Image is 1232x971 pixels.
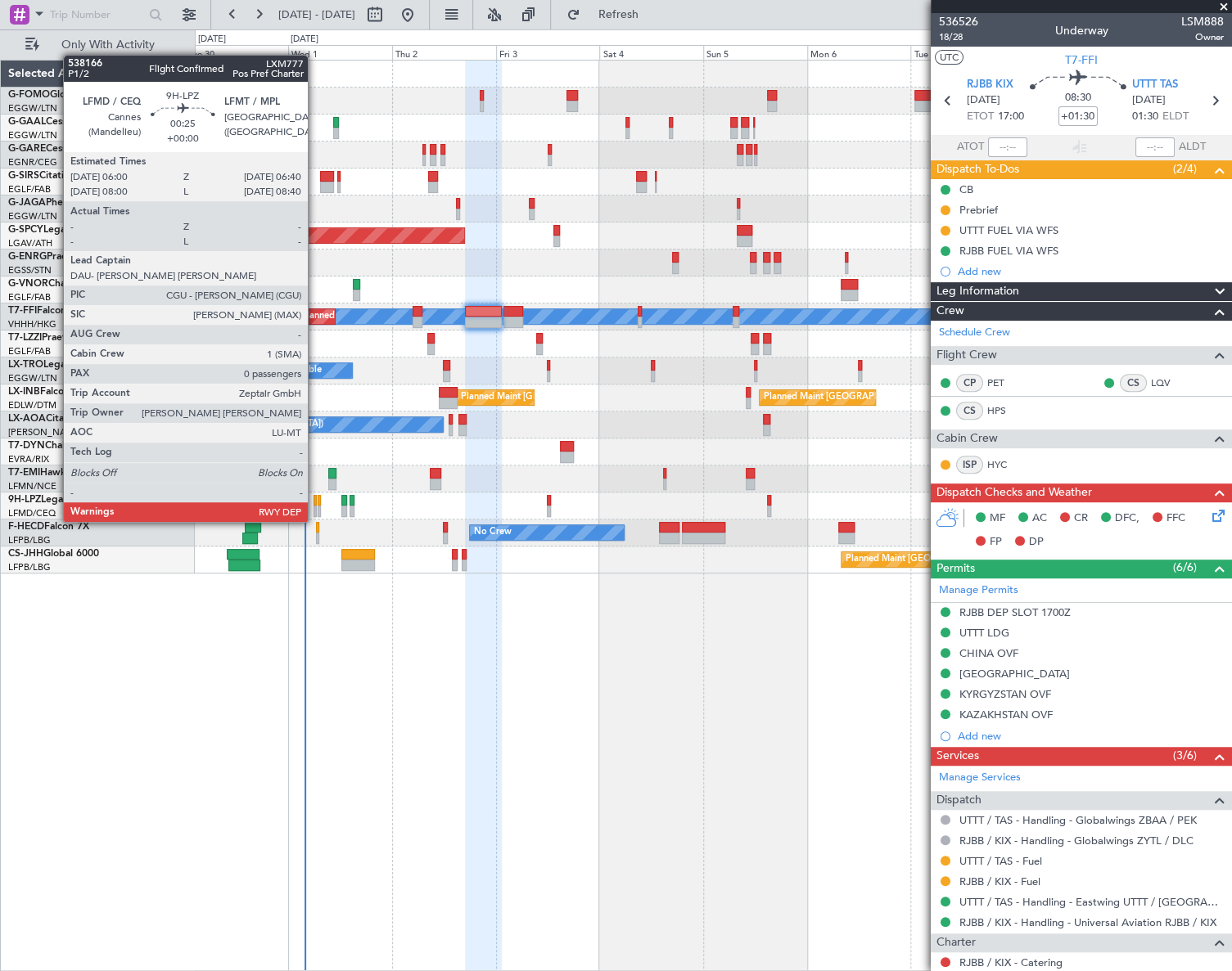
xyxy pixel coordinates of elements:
a: EGLF/FAB [8,183,51,196]
div: CS [956,402,983,420]
div: RJBB FUEL VIA WFS [959,244,1058,258]
a: T7-LZZIPraetor 600 [8,333,97,343]
span: Dispatch [936,791,982,810]
a: F-HECDFalcon 7X [8,522,89,532]
a: G-JAGAPhenom 300 [8,198,103,208]
a: LFPB/LBG [8,534,51,546]
span: Permits [936,560,975,578]
a: LFMN/NCE [8,480,56,492]
span: Services [936,747,979,766]
span: ELDT [1162,109,1189,125]
span: [DATE] - [DATE] [278,7,355,22]
a: EGLF/FAB [8,345,51,357]
span: CR [1074,510,1088,527]
div: No Crew [474,520,512,545]
span: FFC [1167,510,1185,527]
span: 18/28 [939,30,978,44]
div: No Crew Antwerp ([GEOGRAPHIC_DATA]) [146,412,323,437]
a: EGSS/STN [8,264,52,276]
span: Only With Activity [43,39,173,51]
a: T7-DYNChallenger 604 [8,441,115,451]
a: G-SIRSCitation Excel [8,171,102,181]
div: Mon 6 [807,45,911,60]
a: PET [987,375,1024,390]
span: FP [990,534,1002,551]
div: ISP [956,456,983,474]
a: Manage Permits [939,582,1018,599]
a: G-FOMOGlobal 6000 [8,90,106,100]
span: LX-TRO [8,360,43,370]
a: HYC [987,457,1024,472]
span: T7-LZZI [8,333,42,343]
a: LQV [1151,375,1188,390]
div: Prebrief [959,203,998,217]
span: T7-DYN [8,441,45,451]
span: DFC, [1115,510,1139,527]
span: 9H-LPZ [8,495,41,505]
div: Add new [958,729,1224,743]
span: T7-FFI [8,306,37,316]
div: Fri 3 [496,45,600,60]
div: CB [959,182,973,196]
span: ETOT [967,109,994,125]
a: LGAV/ATH [8,237,52,249]
span: G-ENRG [8,252,47,262]
a: UTTT / TAS - Handling - Globalwings ZBAA / PEK [959,813,1197,827]
div: CS [1120,374,1147,392]
div: UTTT FUEL VIA WFS [959,223,1058,237]
a: HPS [987,403,1024,418]
a: CS-JHHGlobal 6000 [8,549,99,559]
a: G-VNORChallenger 650 [8,279,119,289]
span: Charter [936,933,976,952]
span: (2/4) [1173,160,1197,178]
span: MF [990,510,1005,527]
div: Tue 30 [185,45,289,60]
span: G-SPCY [8,225,43,235]
span: G-JAGA [8,198,46,208]
a: EDLW/DTM [8,399,56,411]
a: LX-INBFalcon 900EX EASy II [8,387,138,397]
a: RJBB / KIX - Handling - Globalwings ZYTL / DLC [959,834,1194,847]
div: Planned Maint [GEOGRAPHIC_DATA] ([GEOGRAPHIC_DATA]) [764,385,1022,410]
a: VHHH/HKG [8,318,56,330]
span: 01:30 [1132,109,1158,125]
span: Dispatch To-Dos [936,160,1019,179]
a: LFMD/CEQ [8,507,56,519]
span: F-HECD [8,522,44,532]
a: LX-AOACitation Mustang [8,414,125,424]
a: G-GAALCessna Citation XLS+ [8,117,143,127]
div: CP [956,374,983,392]
span: Cabin Crew [936,429,998,448]
span: LX-AOA [8,414,46,424]
span: LSM888 [1181,13,1224,30]
span: G-GAAL [8,117,46,127]
input: Trip Number [50,2,144,27]
div: CHINA OVF [959,646,1018,660]
div: Sat 4 [599,45,703,60]
span: DP [1029,534,1044,551]
span: ATOT [957,139,984,155]
div: Wed 1 [288,45,392,60]
div: RJBB DEP SLOT 1700Z [959,605,1071,619]
a: EGNR/CEG [8,156,57,169]
a: EGGW/LTN [8,372,57,384]
a: 9H-LPZLegacy 500 [8,495,93,505]
a: Schedule Crew [939,325,1010,341]
a: LX-TROLegacy 650 [8,360,96,370]
a: RJBB / KIX - Handling - Universal Aviation RJBB / KIX [959,915,1216,929]
span: LX-INB [8,387,40,397]
button: Only With Activity [18,32,178,58]
span: Refresh [584,9,652,20]
div: Tue 7 [910,45,1014,60]
a: [PERSON_NAME]/QSA [8,426,105,438]
a: UTTT / TAS - Handling - Eastwing UTTT / [GEOGRAPHIC_DATA] [959,895,1224,909]
span: RJBB KIX [967,77,1013,93]
span: 536526 [939,13,978,30]
div: KYRGYZSTAN OVF [959,687,1051,701]
div: A/C Unavailable [254,358,322,383]
div: Add new [958,264,1224,278]
span: Flight Crew [936,346,997,365]
span: 08:30 [1065,90,1091,106]
span: UTTT TAS [1132,77,1178,93]
a: Manage Services [939,770,1021,786]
